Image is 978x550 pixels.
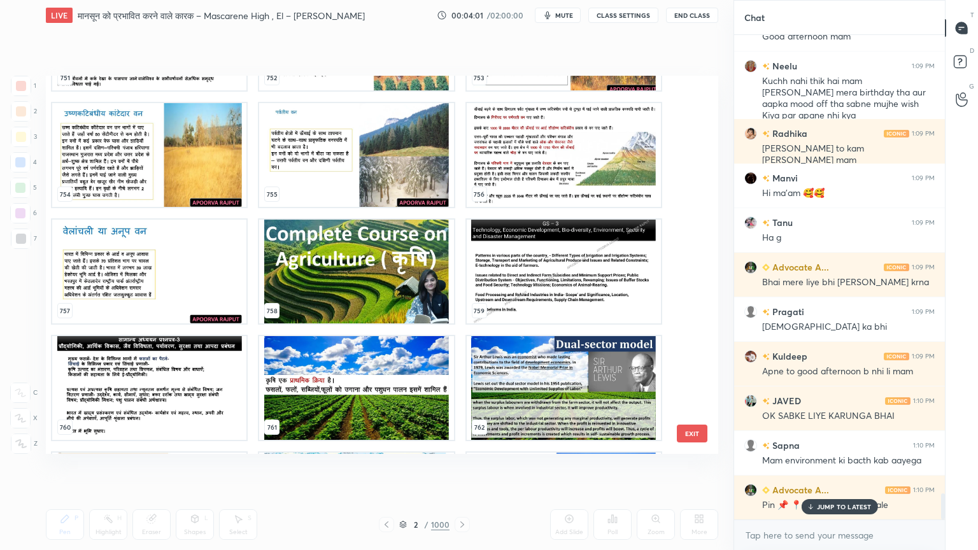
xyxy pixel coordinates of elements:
p: JUMP TO LATEST [817,503,872,511]
img: iconic-light.a09c19a4.png [884,130,909,137]
h6: Pragati [770,305,804,318]
p: G [969,81,974,91]
h6: Neelu [770,59,797,73]
button: CLASS SETTINGS [588,8,658,23]
div: 6 [10,203,37,223]
img: no-rating-badge.077c3623.svg [762,353,770,360]
img: no-rating-badge.077c3623.svg [762,309,770,316]
img: b2a95d010fce4dfda44ecb47c320396b.jpg [744,127,757,140]
div: 1:09 PM [912,62,935,70]
div: 1:09 PM [912,353,935,360]
img: 1759476889OS603K.pdf [259,220,453,323]
img: 7a0dbe3f2a6c47dd89beafb2d28a7ded.jpg [744,60,757,73]
div: 1:10 PM [913,486,935,494]
h6: Kuldeep [770,349,807,363]
img: 7d53beb2b6274784b34418eb7cd6c706.jpg [744,261,757,274]
img: Learner_Badge_beginner_1_8b307cf2a0.svg [762,486,770,494]
img: 3 [744,172,757,185]
img: iconic-light.a09c19a4.png [884,353,909,360]
div: 1:09 PM [912,130,935,137]
img: 1759476889OS603K.pdf [259,336,453,440]
span: mute [555,11,573,20]
div: [PERSON_NAME] to kam [PERSON_NAME] mam [762,143,935,167]
div: 2 [409,521,422,528]
img: no-rating-badge.077c3623.svg [762,442,770,449]
button: EXIT [677,425,707,442]
div: / [425,521,429,528]
div: 1:09 PM [912,219,935,227]
img: 65f8bfc7e76d4af68c2e0300384bc774.30149904_3 [744,350,757,363]
img: 1759476889OS603K.pdf [52,220,246,323]
img: default.png [744,439,757,452]
div: 2 [11,101,37,122]
h6: JAVED [770,394,801,407]
img: 1759476889OS603K.pdf [259,103,453,207]
div: 1:09 PM [912,308,935,316]
p: D [970,46,974,55]
div: OK SABKE LIYE KARUNGA BHAI [762,410,935,423]
div: 1:10 PM [913,397,935,405]
div: LIVE [46,8,73,23]
div: 7 [11,229,37,249]
div: 1:09 PM [912,174,935,182]
div: Bhai mere liye bhi [PERSON_NAME] krna [762,276,935,289]
div: 1 [11,76,36,96]
p: T [970,10,974,20]
img: 7d53beb2b6274784b34418eb7cd6c706.jpg [744,484,757,497]
div: Kuchh nahi thik hai mam [PERSON_NAME] mera birthday tha aur aapka mood off tha sabne mujhe wish K... [762,75,935,122]
div: Ha g [762,232,935,244]
h6: Manvi [770,171,798,185]
img: no-rating-badge.077c3623.svg [762,175,770,182]
img: iconic-light.a09c19a4.png [885,397,911,405]
div: [DEMOGRAPHIC_DATA] ka bhi [762,321,935,334]
img: iconic-light.a09c19a4.png [885,486,911,494]
img: default.png [744,306,757,318]
div: 1000 [431,519,450,530]
div: 3 [11,127,37,147]
h6: Radhika [770,127,807,140]
div: Z [11,434,38,454]
div: 5 [10,178,37,198]
img: 1759476889OS603K.pdf [467,103,661,207]
img: 1759476889OS603K.pdf [467,336,661,440]
img: Learner_Badge_beginner_1_8b307cf2a0.svg [762,264,770,271]
button: mute [535,8,581,23]
div: C [10,383,38,403]
img: 478c5cd0147d4935a8fd3440402768a5.jpg [744,216,757,229]
div: Apne to good afternoon b nhi li mam [762,365,935,378]
div: Hi ma'am 🥰🥰 [762,187,935,200]
img: d3becdec0278475f9c14a73be83cb8a6.jpg [744,395,757,407]
h6: Sapna [770,439,800,452]
h4: मानसून को प्रभावित करने वाले कारक – Mascarene High , El – [PERSON_NAME] [78,10,365,22]
div: Mam environment ki bacth kab aayega [762,455,935,467]
img: iconic-light.a09c19a4.png [884,264,909,271]
div: 4 [10,152,37,173]
img: 1759476889OS603K.pdf [52,336,246,440]
div: Pin 📌 📍 krte apke team wale [762,499,935,512]
button: End Class [666,8,718,23]
img: no-rating-badge.077c3623.svg [762,130,770,137]
div: grid [46,76,696,454]
h6: Tanu [770,216,793,229]
div: X [10,408,38,428]
div: grid [734,35,945,519]
div: 1:10 PM [913,442,935,449]
h6: Advocate A... [770,260,829,274]
img: no-rating-badge.077c3623.svg [762,63,770,70]
img: 1759476889OS603K.pdf [467,220,661,323]
img: no-rating-badge.077c3623.svg [762,398,770,405]
img: no-rating-badge.077c3623.svg [762,220,770,227]
div: 1:09 PM [912,264,935,271]
h6: Advocate A... [770,483,829,497]
img: 1759476889OS603K.pdf [52,103,246,207]
p: Chat [734,1,775,34]
div: Good afternoon mam [762,31,935,43]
